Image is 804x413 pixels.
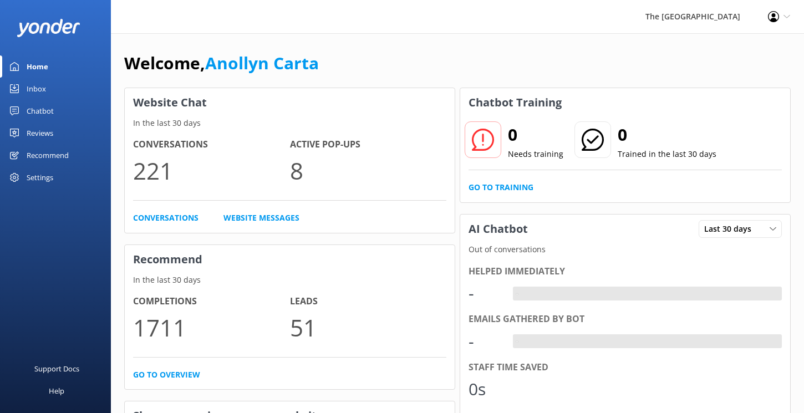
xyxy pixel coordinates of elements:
[223,212,299,224] a: Website Messages
[513,334,521,349] div: -
[27,144,69,166] div: Recommend
[27,166,53,188] div: Settings
[469,328,502,355] div: -
[133,369,200,381] a: Go to overview
[124,50,319,77] h1: Welcome,
[125,88,455,117] h3: Website Chat
[618,121,716,148] h2: 0
[704,223,758,235] span: Last 30 days
[27,100,54,122] div: Chatbot
[469,360,782,375] div: Staff time saved
[133,137,290,152] h4: Conversations
[27,122,53,144] div: Reviews
[290,137,447,152] h4: Active Pop-ups
[49,380,64,402] div: Help
[205,52,319,74] a: Anollyn Carta
[133,309,290,346] p: 1711
[34,358,79,380] div: Support Docs
[469,376,502,402] div: 0s
[125,245,455,274] h3: Recommend
[17,19,80,37] img: yonder-white-logo.png
[469,181,533,193] a: Go to Training
[469,280,502,307] div: -
[27,55,48,78] div: Home
[460,215,536,243] h3: AI Chatbot
[508,148,563,160] p: Needs training
[513,287,521,301] div: -
[290,309,447,346] p: 51
[133,152,290,189] p: 221
[290,152,447,189] p: 8
[618,148,716,160] p: Trained in the last 30 days
[460,88,570,117] h3: Chatbot Training
[460,243,790,256] p: Out of conversations
[508,121,563,148] h2: 0
[27,78,46,100] div: Inbox
[133,212,199,224] a: Conversations
[125,274,455,286] p: In the last 30 days
[469,312,782,327] div: Emails gathered by bot
[133,294,290,309] h4: Completions
[290,294,447,309] h4: Leads
[125,117,455,129] p: In the last 30 days
[469,264,782,279] div: Helped immediately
